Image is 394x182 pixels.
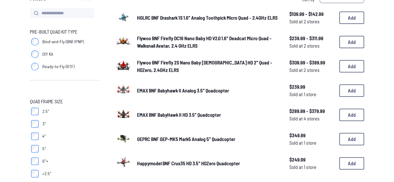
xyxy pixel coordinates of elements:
input: Bind-and-Fly (BNF/PNP) [31,38,39,45]
a: Flywoo BNF Firefly 2S Nano Baby [DEMOGRAPHIC_DATA] HD 2" Quad - HDZero, 2.4GHz ELRS [137,59,279,74]
a: Happymodel BNF Crux35 HD 3.5" HDZero Quadcopter [137,160,279,167]
input: 2.5" [31,108,39,115]
span: Pre-Built Quad Kit Type [30,28,78,35]
img: image [115,105,132,123]
span: Sold at 1 store [289,91,334,98]
button: Add [339,60,364,72]
a: image [115,129,132,149]
span: Ready-to-Fly (RTF) [42,63,74,70]
span: Sold at 2 stores [289,18,334,25]
span: Flywoo BNF Firefly 2S Nano Baby [DEMOGRAPHIC_DATA] HD 2" Quad - HDZero, 2.4GHz ELRS [137,59,272,73]
span: Bind-and-Fly (BNF/PNP) [42,39,84,45]
span: GEPRC BNF GEP-MK5 Mark5 Analog 5" Quadcopter [137,136,235,142]
input: 4" [31,133,39,140]
a: image [115,154,132,173]
img: image [115,81,132,98]
span: 6"+ [42,158,48,164]
span: $349.99 [289,132,334,139]
span: HGLRC BNF Drashark 1S 1.6" Analog Toothpick Micro Quad - 2.4GHz ELRS [137,15,278,21]
input: <2.5" [31,170,39,177]
span: $109.99 - $142.99 [289,10,334,18]
img: image [115,57,132,74]
span: Happymodel BNF Crux35 HD 3.5" HDZero Quadcopter [137,160,240,166]
span: DIY Kit [42,51,53,57]
span: $309.99 - $389.99 [289,59,334,66]
span: $239.99 [289,83,334,91]
span: Sold at 1 store [289,163,334,171]
input: 3" [31,120,39,128]
span: Sold at 2 stores [289,42,334,49]
button: Add [339,36,364,48]
span: EMAX BNF BabyHawk II HD 3.5" Quadcopter [137,112,221,118]
span: Sold at 2 stores [289,66,334,74]
span: Quad Frame Size [30,98,63,105]
span: $239.99 - $311.99 [289,35,334,42]
span: 2.5" [42,108,49,114]
input: DIY Kit [31,50,39,58]
img: image [115,129,132,147]
span: Sold at 1 store [289,139,334,147]
input: 6"+ [31,157,39,165]
input: Ready-to-Fly (RTF) [31,63,39,70]
button: Add [339,84,364,97]
a: image [115,57,132,76]
a: image [115,105,132,124]
a: EMAX BNF BabyHawk II HD 3.5" Quadcopter [137,111,279,119]
button: Add [339,157,364,170]
button: Add [339,12,364,24]
span: EMAX BNF Babyhawk II Analog 3.5" Quadcopter [137,87,229,93]
input: 5" [31,145,39,152]
button: Add [339,109,364,121]
span: $249.99 [289,156,334,163]
span: $289.99 - $379.99 [289,107,334,115]
a: Flywoo BNF Firefly DC16 Nano Baby HD V2.0 1.6" Deadcat Micro Quad - Walksnail Avatar, 2.4 GHz ELRS [137,35,279,49]
a: EMAX BNF Babyhawk II Analog 3.5" Quadcopter [137,87,279,94]
a: image [115,81,132,100]
span: 3" [42,121,46,127]
span: 4" [42,133,46,139]
img: image [115,32,132,50]
a: HGLRC BNF Drashark 1S 1.6" Analog Toothpick Micro Quad - 2.4GHz ELRS [137,14,279,21]
img: image [115,154,132,171]
a: image [115,8,132,27]
img: image [115,8,132,26]
span: <2.5" [42,170,51,177]
a: image [115,32,132,52]
span: Flywoo BNF Firefly DC16 Nano Baby HD V2.0 1.6" Deadcat Micro Quad - Walksnail Avatar, 2.4 GHz ELRS [137,35,272,49]
a: GEPRC BNF GEP-MK5 Mark5 Analog 5" Quadcopter [137,135,279,143]
span: 5" [42,146,46,152]
span: Sold at 4 stores [289,115,334,122]
button: Add [339,133,364,145]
